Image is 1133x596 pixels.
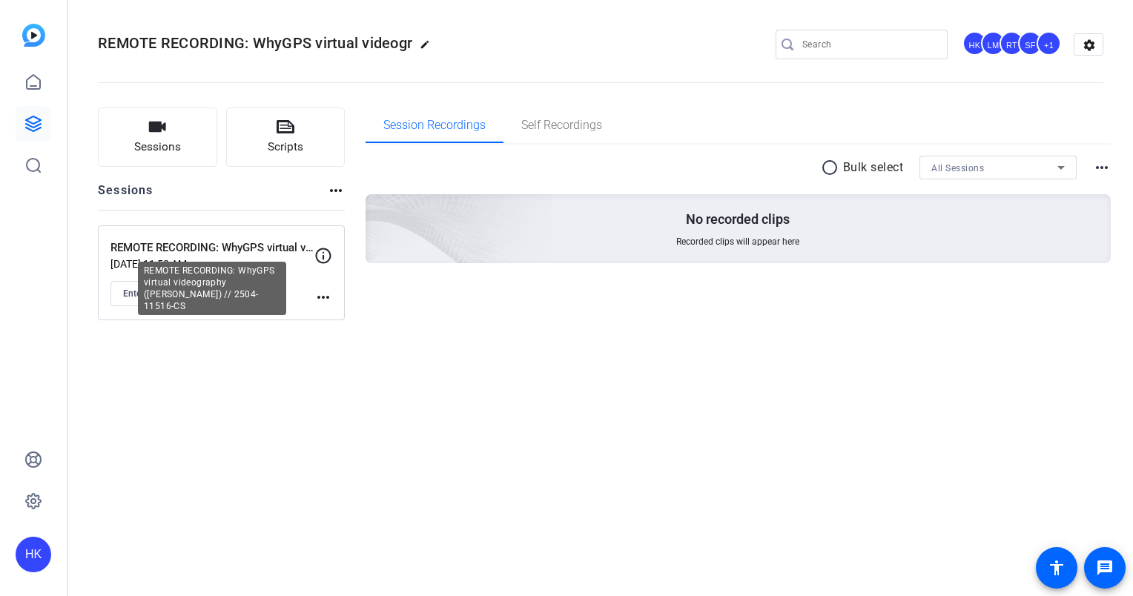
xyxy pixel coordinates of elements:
ngx-avatar: Rob Thomas [1000,31,1025,57]
span: Scripts [268,139,303,156]
div: RT [1000,31,1024,56]
img: blue-gradient.svg [22,24,45,47]
div: LM [981,31,1005,56]
img: embarkstudio-empty-session.png [199,47,553,369]
span: REMOTE RECORDING: WhyGPS virtual videogr [98,34,412,52]
p: Bulk select [843,159,904,176]
button: Enter Session [110,281,190,306]
mat-icon: settings [1074,34,1104,56]
span: Recorded clips will appear here [676,236,799,248]
mat-icon: more_horiz [327,182,345,199]
div: HK [16,537,51,572]
mat-icon: edit [420,39,437,57]
span: Session Recordings [383,119,486,131]
mat-icon: radio_button_unchecked [821,159,843,176]
p: REMOTE RECORDING: WhyGPS virtual videography ([PERSON_NAME]) // 2504-11516-CS [110,239,314,256]
mat-icon: message [1096,559,1114,577]
div: SF [1018,31,1043,56]
h2: Sessions [98,182,153,210]
p: No recorded clips [686,211,790,228]
ngx-avatar: Lalo Moreno [981,31,1007,57]
mat-icon: accessibility [1048,559,1066,577]
p: [DATE] 11:52 AM [110,258,314,270]
button: Scripts [226,107,346,167]
ngx-avatar: Hakim Kabbaj [962,31,988,57]
span: Sessions [134,139,181,156]
mat-icon: more_horiz [314,288,332,306]
div: HK [962,31,987,56]
mat-icon: more_horiz [1093,159,1111,176]
ngx-avatar: Shannon Feiszli [1018,31,1044,57]
span: Enter Session [123,288,177,299]
button: Sessions [98,107,217,167]
span: All Sessions [931,163,984,173]
div: +1 [1037,31,1061,56]
input: Search [802,36,936,53]
span: Self Recordings [521,119,602,131]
